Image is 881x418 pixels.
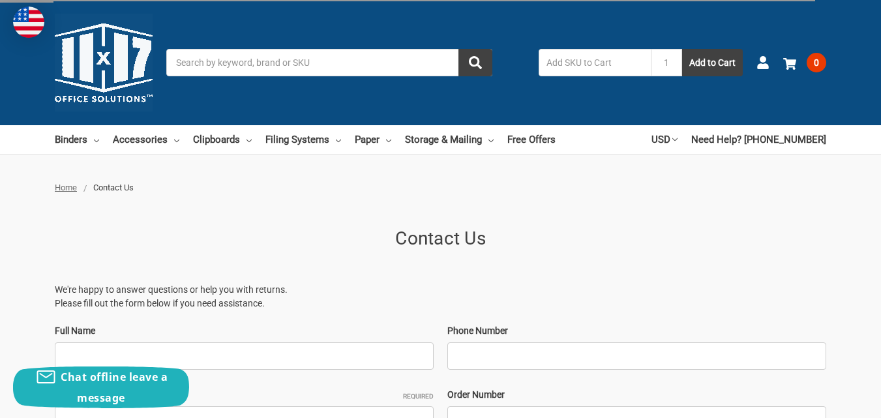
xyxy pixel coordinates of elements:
a: Paper [355,125,391,154]
a: Need Help? [PHONE_NUMBER] [691,125,826,154]
small: Required [403,391,434,401]
p: We're happy to answer questions or help you with returns. Please fill out the form below if you n... [55,283,826,310]
a: 0 [783,46,826,80]
label: Order Number [447,388,826,402]
a: Clipboards [193,125,252,154]
label: Phone Number [447,324,826,338]
span: Contact Us [93,183,134,192]
input: Search by keyword, brand or SKU [166,49,492,76]
a: Filing Systems [265,125,341,154]
a: Accessories [113,125,179,154]
label: Full Name [55,324,434,338]
span: 0 [807,53,826,72]
img: 11x17z.com [55,14,153,112]
input: Add SKU to Cart [539,49,651,76]
button: Add to Cart [682,49,743,76]
a: Binders [55,125,99,154]
button: Chat offline leave a message [13,366,189,408]
a: USD [651,125,678,154]
img: duty and tax information for United States [13,7,44,38]
a: Free Offers [507,125,556,154]
label: Email Address [55,388,434,402]
span: Chat offline leave a message [61,370,168,405]
a: Storage & Mailing [405,125,494,154]
h1: Contact Us [55,225,826,252]
a: Home [55,183,77,192]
